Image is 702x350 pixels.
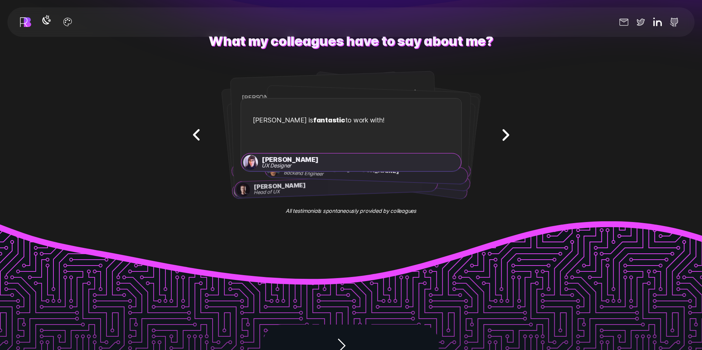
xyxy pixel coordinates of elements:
button: Previous testimonial [185,124,209,147]
em: All testimonials spontaneously provided by colleagues [286,206,416,215]
button: Next testimonial [494,124,517,147]
strong: fantastic [313,116,345,124]
p: [PERSON_NAME] is to work with! [253,114,450,129]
